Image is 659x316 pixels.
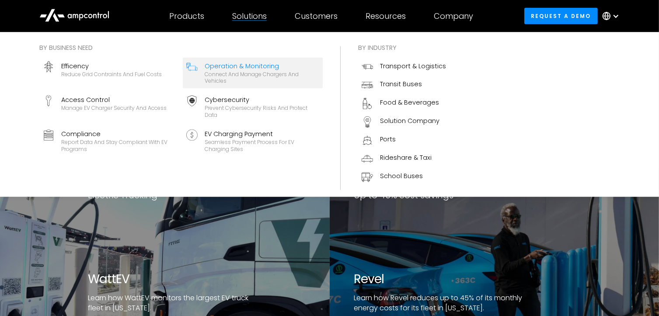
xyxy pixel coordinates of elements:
h2: WattEV [88,272,262,287]
div: Access Control [61,95,167,105]
div: Products [169,11,204,21]
p: Learn how WattEV monitors the largest EV truck fleet in [US_STATE]. [88,294,262,313]
div: Customers [295,11,338,21]
div: Company [434,11,473,21]
div: By industry [358,43,450,53]
div: Up to 45% cost savings [354,191,454,200]
div: By business need [39,43,323,53]
div: Compliance [61,130,176,139]
div: Cybersecurity [205,95,319,105]
a: ComplianceReport data and stay compliant with EV programs [39,126,179,157]
a: Transit Buses [358,76,450,95]
a: Food & Beverages [358,95,450,113]
a: CybersecurityPrevent cybersecurity risks and protect data [183,92,323,123]
div: Operation & Monitoring [205,61,319,71]
a: EV Charging PaymentSeamless Payment Process for EV Charging Sites [183,126,323,157]
a: Request a demo [524,8,598,24]
div: Seamless Payment Process for EV Charging Sites [205,139,319,153]
div: Resources [366,11,406,21]
div: Solutions [232,11,267,21]
div: Transport & Logistics [380,61,446,71]
div: Ports [380,135,396,144]
a: Operation & MonitoringConnect and manage chargers and vehicles [183,58,323,88]
a: Ports [358,131,450,150]
h2: Revel [354,272,528,287]
div: Report data and stay compliant with EV programs [61,139,176,153]
a: School Buses [358,168,450,186]
div: Transit Buses [380,80,422,89]
div: Rideshare & Taxi [380,153,432,163]
a: Access ControlManage EV charger security and access [39,92,179,123]
div: EV Charging Payment [205,130,319,139]
div: Manage EV charger security and access [61,105,167,112]
div: School Buses [380,172,423,181]
div: Solution Company [380,116,439,126]
div: Prevent cybersecurity risks and protect data [205,105,319,119]
div: Reduce grid contraints and fuel costs [61,71,162,78]
a: Solution Company [358,113,450,131]
div: Electric Trucking [88,191,158,200]
div: Connect and manage chargers and vehicles [205,71,319,85]
a: Rideshare & Taxi [358,150,450,168]
p: Learn how Revel reduces up to 45% of its monthly energy costs for its fleet in [US_STATE]. [354,294,528,313]
a: Transport & Logistics [358,58,450,76]
a: EfficencyReduce grid contraints and fuel costs [39,58,179,88]
div: Efficency [61,61,162,71]
div: Food & Beverages [380,98,439,108]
